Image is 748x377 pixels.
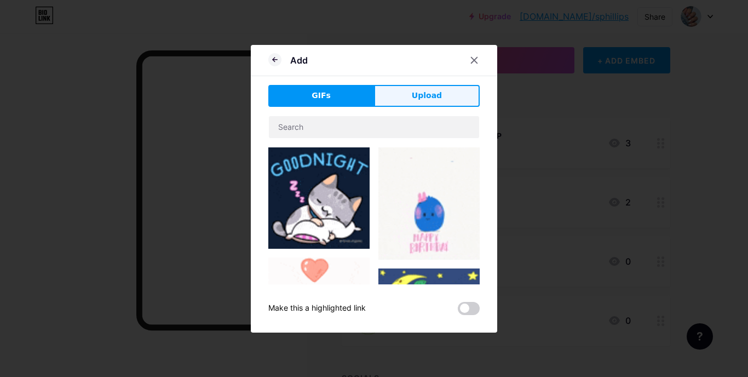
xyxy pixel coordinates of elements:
div: Make this a highlighted link [268,302,366,315]
button: Upload [374,85,480,107]
span: GIFs [312,90,331,101]
div: Add [290,54,308,67]
img: Gihpy [268,258,370,359]
span: Upload [412,90,442,101]
img: Gihpy [378,269,480,370]
input: Search [269,116,479,138]
img: Gihpy [268,147,370,249]
img: Gihpy [378,147,480,260]
button: GIFs [268,85,374,107]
